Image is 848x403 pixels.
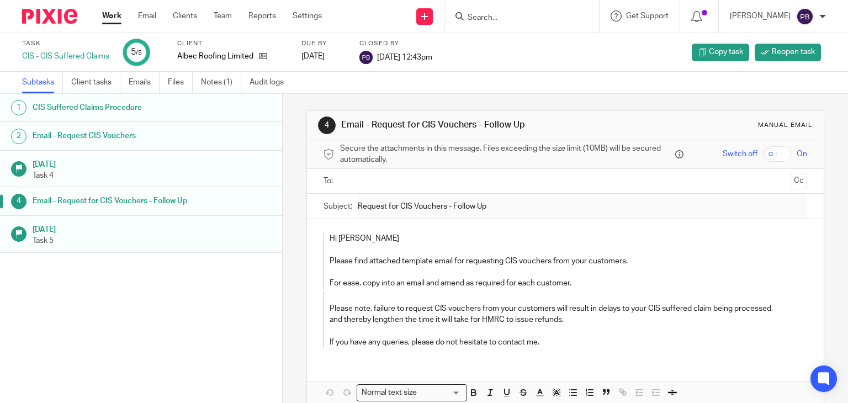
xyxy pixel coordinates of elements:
[136,50,142,56] small: /5
[129,72,160,93] a: Emails
[359,387,420,399] span: Normal text size
[33,235,271,246] p: Task 5
[330,278,786,289] p: For ease, copy into an email and amend as required for each customer.
[177,51,253,62] p: Albec Roofing Limited
[33,156,271,170] h1: [DATE]
[340,143,673,166] span: Secure the attachments in this message. Files exceeding the size limit (10MB) will be secured aut...
[33,221,271,235] h1: [DATE]
[692,44,749,61] a: Copy task
[797,149,807,160] span: On
[33,193,192,209] h1: Email - Request for CIS Vouchers - Follow Up
[11,129,26,144] div: 2
[341,119,589,131] h1: Email - Request for CIS Vouchers - Follow Up
[201,72,241,93] a: Notes (1)
[467,13,566,23] input: Search
[330,233,786,244] p: Hi [PERSON_NAME]
[318,116,336,134] div: 4
[33,170,271,181] p: Task 4
[173,10,197,22] a: Clients
[138,10,156,22] a: Email
[131,46,142,59] div: 5
[248,10,276,22] a: Reports
[626,12,669,20] span: Get Support
[214,10,232,22] a: Team
[11,100,26,115] div: 1
[377,53,432,61] span: [DATE] 12:43pm
[357,384,467,401] div: Search for option
[301,51,346,62] div: [DATE]
[293,10,322,22] a: Settings
[709,46,743,57] span: Copy task
[730,10,791,22] p: [PERSON_NAME]
[330,337,786,348] p: If you have any queries, please do not hesitate to contact me.
[772,46,815,57] span: Reopen task
[168,72,193,93] a: Files
[250,72,292,93] a: Audit logs
[177,39,288,48] label: Client
[22,39,109,48] label: Task
[301,39,346,48] label: Due by
[71,72,120,93] a: Client tasks
[723,149,757,160] span: Switch off
[359,51,373,64] img: svg%3E
[796,8,814,25] img: svg%3E
[758,121,813,130] div: Manual email
[102,10,121,22] a: Work
[33,99,192,116] h1: CIS Suffered Claims Procedure
[22,72,63,93] a: Subtasks
[359,39,432,48] label: Closed by
[791,173,807,189] button: Cc
[330,256,786,267] p: Please find attached template email for requesting CIS vouchers from your customers.
[22,9,77,24] img: Pixie
[11,194,26,209] div: 4
[22,51,109,62] div: CIS - CIS Suffered Claims
[755,44,821,61] a: Reopen task
[324,201,352,212] label: Subject:
[324,176,336,187] label: To:
[421,387,460,399] input: Search for option
[330,303,786,326] p: Please note, failure to request CIS vouchers from your customers will result in delays to your CI...
[33,128,192,144] h1: Email - Request CIS Vouchers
